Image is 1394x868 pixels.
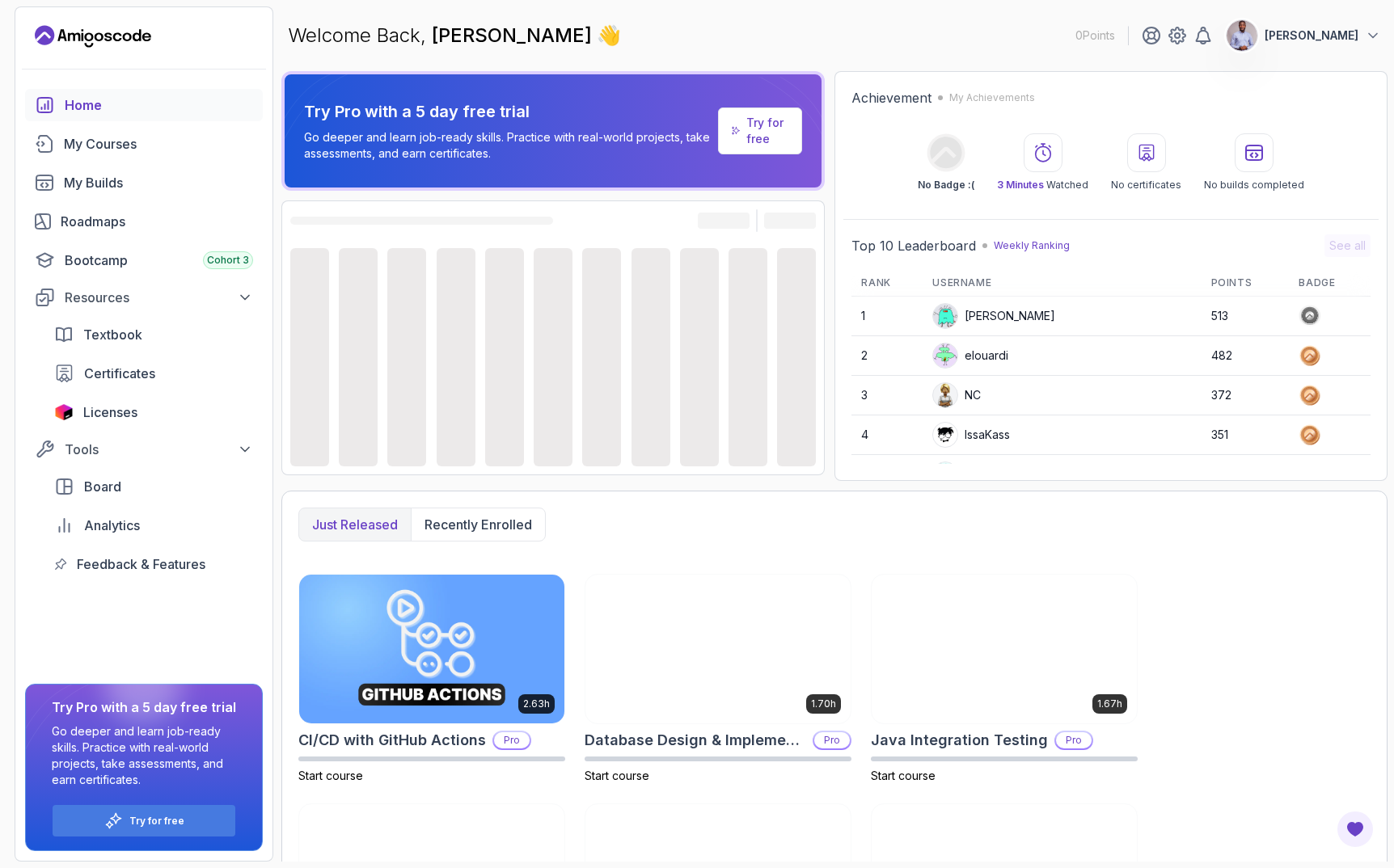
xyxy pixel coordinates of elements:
span: Start course [585,769,649,782]
span: Analytics [84,516,140,535]
span: 👋 [595,20,624,50]
a: Try for free [129,815,184,828]
a: builds [25,166,263,199]
button: Tools [25,435,263,464]
h2: Top 10 Leaderboard [851,236,976,255]
button: See all [1324,234,1371,257]
p: Go deeper and learn job-ready skills. Practice with real-world projects, take assessments, and ea... [304,129,712,162]
p: Just released [312,515,398,534]
a: feedback [44,548,263,580]
button: user profile image[PERSON_NAME] [1226,19,1381,52]
button: Resources [25,283,263,312]
img: default monster avatar [933,304,957,328]
h2: Database Design & Implementation [585,729,806,752]
a: Database Design & Implementation card1.70hDatabase Design & ImplementationProStart course [585,574,851,784]
h2: Achievement [851,88,931,107]
p: Go deeper and learn job-ready skills. Practice with real-world projects, take assessments, and ea... [52,723,236,788]
p: Weekly Ranking [994,239,1070,252]
a: courses [25,128,263,160]
td: 482 [1202,336,1290,376]
button: Try for free [52,804,236,837]
button: Recently enrolled [411,508,545,541]
p: 2.63h [523,697,550,710]
td: 1 [851,297,923,336]
a: bootcamp [25,244,263,276]
span: Cohort 3 [207,254,249,267]
div: Resources [65,288,253,307]
p: Watched [997,179,1088,192]
a: board [44,470,263,503]
p: Welcome Back, [288,23,621,48]
img: user profile image [1227,20,1257,51]
span: 3 Minutes [997,179,1044,191]
img: jetbrains icon [54,404,74,420]
div: Tools [65,440,253,459]
a: Landing page [35,23,151,49]
th: Points [1202,270,1290,297]
p: 1.70h [811,697,836,710]
span: Textbook [83,325,142,344]
p: No builds completed [1204,179,1304,192]
img: Java Integration Testing card [872,575,1137,723]
img: default monster avatar [933,462,957,487]
p: Pro [814,732,850,748]
td: 2 [851,336,923,376]
span: Board [84,477,121,496]
img: user profile image [933,423,957,447]
a: Try for free [746,115,788,147]
a: certificates [44,357,263,390]
p: No certificates [1111,179,1181,192]
div: elouardi [932,343,1008,369]
img: Database Design & Implementation card [585,575,851,723]
img: CI/CD with GitHub Actions card [299,575,564,723]
a: Java Integration Testing card1.67hJava Integration TestingProStart course [871,574,1138,784]
td: 513 [1202,297,1290,336]
td: 5 [851,455,923,495]
a: Try for free [718,107,802,154]
img: user profile image [933,383,957,407]
td: 372 [1202,376,1290,415]
div: Kalpanakakarla [932,461,1046,487]
span: Licenses [83,402,137,422]
a: CI/CD with GitHub Actions card2.63hCI/CD with GitHub ActionsProStart course [298,574,565,784]
a: home [25,89,263,121]
td: 351 [1202,415,1290,455]
td: 331 [1202,455,1290,495]
button: Just released [299,508,411,541]
span: Feedback & Features [77,554,205,574]
div: Home [65,95,253,115]
p: Recently enrolled [425,515,532,534]
div: Roadmaps [61,212,253,231]
span: [PERSON_NAME] [432,23,597,47]
a: roadmaps [25,205,263,238]
div: My Builds [64,173,253,192]
span: Start course [871,769,936,782]
div: My Courses [64,134,253,154]
th: Username [923,270,1201,297]
div: Bootcamp [65,251,253,270]
span: Start course [298,769,363,782]
a: analytics [44,509,263,541]
td: 4 [851,415,923,455]
p: My Achievements [949,91,1035,104]
p: 1.67h [1097,697,1122,710]
td: 3 [851,376,923,415]
div: [PERSON_NAME] [932,303,1055,329]
p: 0 Points [1075,27,1115,44]
p: Pro [494,732,530,748]
h2: CI/CD with GitHub Actions [298,729,486,752]
p: Try Pro with a 5 day free trial [304,100,712,123]
p: No Badge :( [918,179,974,192]
th: Rank [851,270,923,297]
div: IssaKass [932,422,1010,448]
th: Badge [1289,270,1371,297]
h2: Java Integration Testing [871,729,1048,752]
a: licenses [44,396,263,428]
p: [PERSON_NAME] [1265,27,1358,44]
img: default monster avatar [933,343,957,368]
button: Open Feedback Button [1336,810,1375,849]
a: textbook [44,318,263,351]
span: Certificates [84,364,155,383]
